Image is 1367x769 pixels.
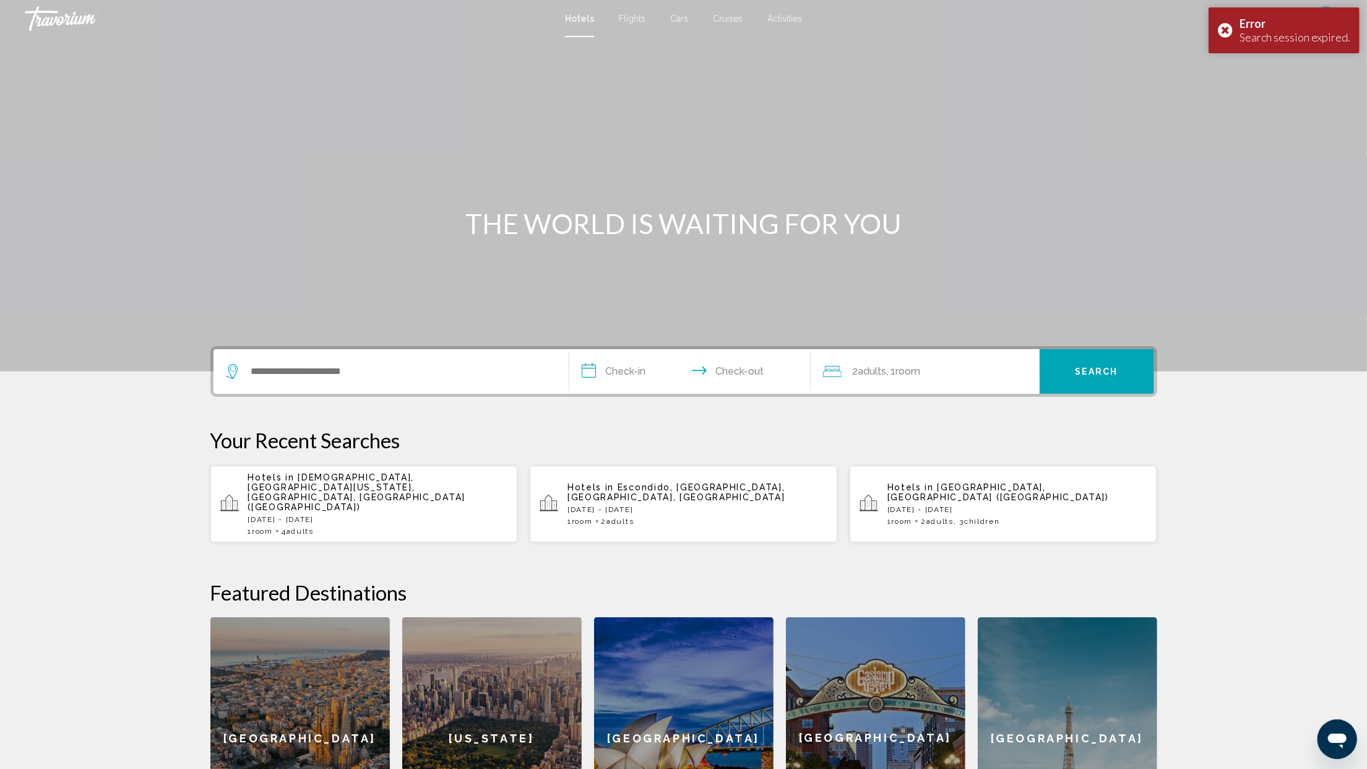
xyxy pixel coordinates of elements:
span: Adults [926,517,954,526]
span: Room [252,527,273,536]
span: 2 [602,517,634,526]
a: Cars [670,14,688,24]
div: Search widget [213,349,1154,394]
span: [GEOGRAPHIC_DATA], [GEOGRAPHIC_DATA] ([GEOGRAPHIC_DATA]) [887,482,1109,502]
span: 1 [248,527,273,536]
button: Check in and out dates [569,349,811,394]
p: [DATE] - [DATE] [887,505,1147,514]
span: Hotels in [887,482,934,492]
span: [DEMOGRAPHIC_DATA], [GEOGRAPHIC_DATA][US_STATE], [GEOGRAPHIC_DATA], [GEOGRAPHIC_DATA] ([GEOGRAPHI... [248,472,465,512]
span: 2 [853,363,887,380]
span: Hotels in [567,482,614,492]
span: 2 [921,517,954,526]
span: Hotels in [248,472,295,482]
button: User Menu [1310,6,1342,32]
a: Hotels [565,14,594,24]
h2: Featured Destinations [210,580,1157,605]
span: Adults [858,365,887,377]
span: 1 [887,517,912,526]
span: Children [964,517,999,526]
span: Room [572,517,593,526]
span: 1 [567,517,592,526]
button: Hotels in [DEMOGRAPHIC_DATA], [GEOGRAPHIC_DATA][US_STATE], [GEOGRAPHIC_DATA], [GEOGRAPHIC_DATA] (... [210,465,518,543]
span: Adults [606,517,634,526]
div: Error [1240,17,1350,30]
a: Cruises [713,14,743,24]
a: Activities [767,14,802,24]
span: Room [892,517,913,526]
h1: THE WORLD IS WAITING FOR YOU [452,207,916,240]
p: [DATE] - [DATE] [567,505,827,514]
a: Flights [619,14,645,24]
p: Your Recent Searches [210,428,1157,453]
span: Room [896,365,921,377]
span: , 1 [887,363,921,380]
iframe: Button to launch messaging window [1317,719,1357,759]
button: Travelers: 2 adults, 0 children [811,349,1040,394]
a: Travorium [25,6,553,31]
p: [DATE] - [DATE] [248,515,508,524]
button: Hotels in Escondido, [GEOGRAPHIC_DATA], [GEOGRAPHIC_DATA], [GEOGRAPHIC_DATA][DATE] - [DATE]1Room2... [530,465,837,543]
span: Escondido, [GEOGRAPHIC_DATA], [GEOGRAPHIC_DATA], [GEOGRAPHIC_DATA] [567,482,785,502]
span: Adults [287,527,314,536]
span: Search [1075,367,1118,377]
span: , 3 [954,517,1000,526]
div: Search session expired. [1240,30,1350,44]
button: Search [1040,349,1154,394]
span: 4 [282,527,314,536]
button: Hotels in [GEOGRAPHIC_DATA], [GEOGRAPHIC_DATA] ([GEOGRAPHIC_DATA])[DATE] - [DATE]1Room2Adults, 3C... [850,465,1157,543]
